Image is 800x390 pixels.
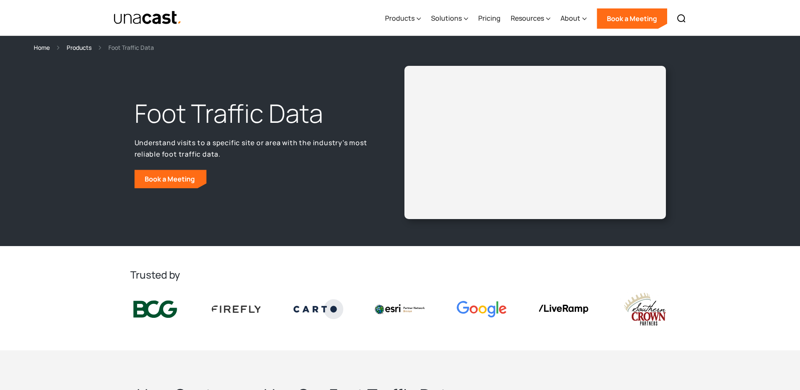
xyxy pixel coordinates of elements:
[135,137,373,160] p: Understand visits to a specific site or area with the industry’s most reliable foot traffic data.
[597,8,667,29] a: Book a Meeting
[457,301,506,317] img: Google logo
[135,170,207,188] a: Book a Meeting
[113,11,182,25] a: home
[212,306,261,312] img: Firefly Advertising logo
[431,13,462,23] div: Solutions
[676,14,687,24] img: Search icon
[620,292,670,327] img: southern crown logo
[34,43,50,52] a: Home
[113,11,182,25] img: Unacast text logo
[130,268,670,282] h2: Trusted by
[511,1,550,36] div: Resources
[431,1,468,36] div: Solutions
[385,13,415,23] div: Products
[560,13,580,23] div: About
[375,304,425,314] img: Esri logo
[511,13,544,23] div: Resources
[108,43,154,52] div: Foot Traffic Data
[294,299,343,319] img: Carto logo
[130,299,180,320] img: BCG logo
[478,1,501,36] a: Pricing
[67,43,92,52] a: Products
[560,1,587,36] div: About
[135,97,373,130] h1: Foot Traffic Data
[539,305,588,314] img: liveramp logo
[411,73,659,212] iframe: Unacast - European Vaccines v2
[385,1,421,36] div: Products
